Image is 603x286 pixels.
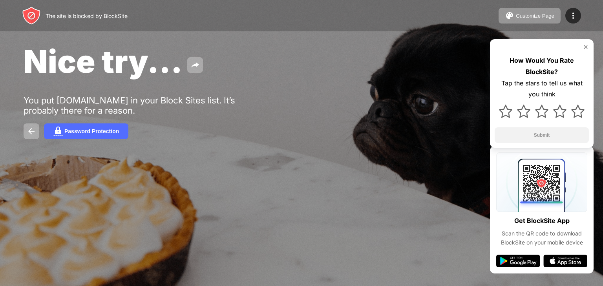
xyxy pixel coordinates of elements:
[27,127,36,136] img: back.svg
[517,105,530,118] img: star.svg
[496,152,587,212] img: qrcode.svg
[568,11,578,20] img: menu-icon.svg
[24,42,183,80] span: Nice try...
[496,255,540,267] img: google-play.svg
[553,105,566,118] img: star.svg
[514,215,570,226] div: Get BlockSite App
[543,255,587,267] img: app-store.svg
[495,127,589,143] button: Submit
[583,44,589,50] img: rate-us-close.svg
[499,105,512,118] img: star.svg
[535,105,548,118] img: star.svg
[496,229,587,247] div: Scan the QR code to download BlockSite on your mobile device
[571,105,585,118] img: star.svg
[24,95,266,116] div: You put [DOMAIN_NAME] in your Block Sites list. It’s probably there for a reason.
[53,127,63,136] img: password.svg
[516,13,554,19] div: Customize Page
[64,128,119,134] div: Password Protection
[190,60,200,70] img: share.svg
[495,78,589,100] div: Tap the stars to tell us what you think
[22,6,41,25] img: header-logo.svg
[46,13,128,19] div: The site is blocked by BlockSite
[495,55,589,78] div: How Would You Rate BlockSite?
[499,8,561,24] button: Customize Page
[44,123,128,139] button: Password Protection
[505,11,514,20] img: pallet.svg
